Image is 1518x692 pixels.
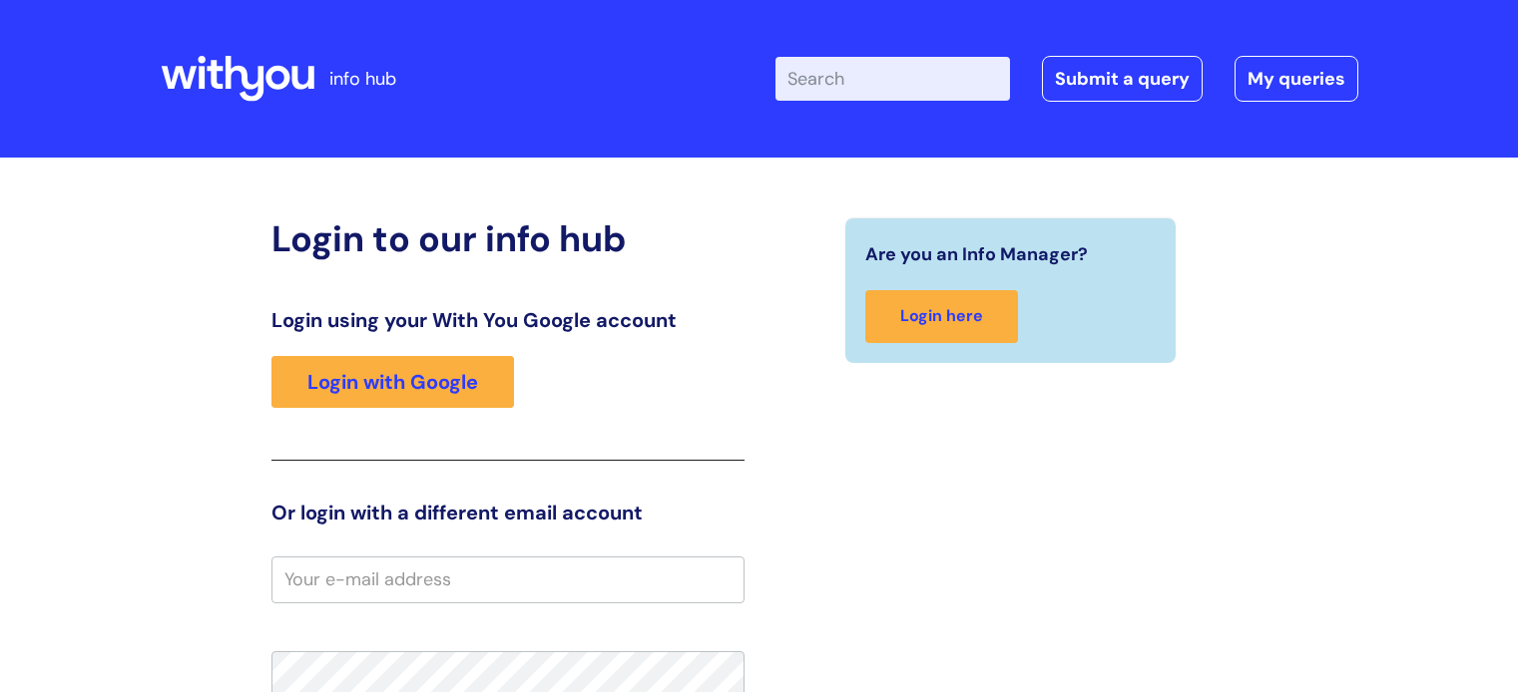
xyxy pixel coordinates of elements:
[865,290,1018,343] a: Login here
[329,63,396,95] p: info hub
[271,556,745,602] input: Your e-mail address
[271,308,745,332] h3: Login using your With You Google account
[865,238,1088,270] span: Are you an Info Manager?
[775,57,1010,101] input: Search
[1235,56,1358,102] a: My queries
[271,217,745,260] h2: Login to our info hub
[271,501,745,524] h3: Or login with a different email account
[1042,56,1203,102] a: Submit a query
[271,356,514,408] a: Login with Google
